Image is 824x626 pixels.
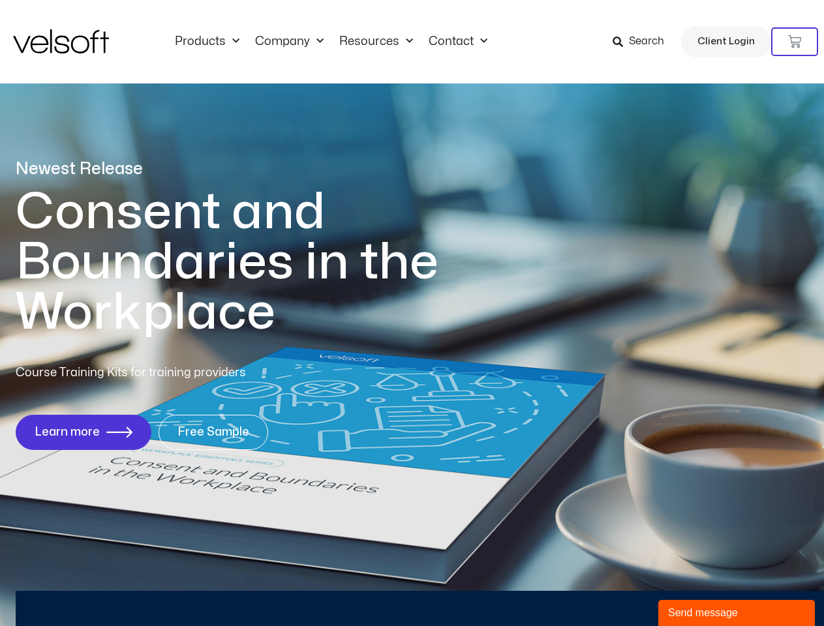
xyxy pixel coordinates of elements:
[658,597,817,626] iframe: chat widget
[16,364,341,382] p: Course Training Kits for training providers
[159,415,268,450] a: Free Sample
[629,33,664,50] span: Search
[16,187,492,338] h1: Consent and Boundaries in the Workplace
[167,35,247,49] a: ProductsMenu Toggle
[421,35,495,49] a: ContactMenu Toggle
[331,35,421,49] a: ResourcesMenu Toggle
[16,158,492,181] p: Newest Release
[681,26,771,57] a: Client Login
[35,426,100,439] span: Learn more
[177,426,249,439] span: Free Sample
[167,35,495,49] nav: Menu
[247,35,331,49] a: CompanyMenu Toggle
[613,31,673,53] a: Search
[697,33,755,50] span: Client Login
[16,415,151,450] a: Learn more
[13,29,109,53] img: Velsoft Training Materials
